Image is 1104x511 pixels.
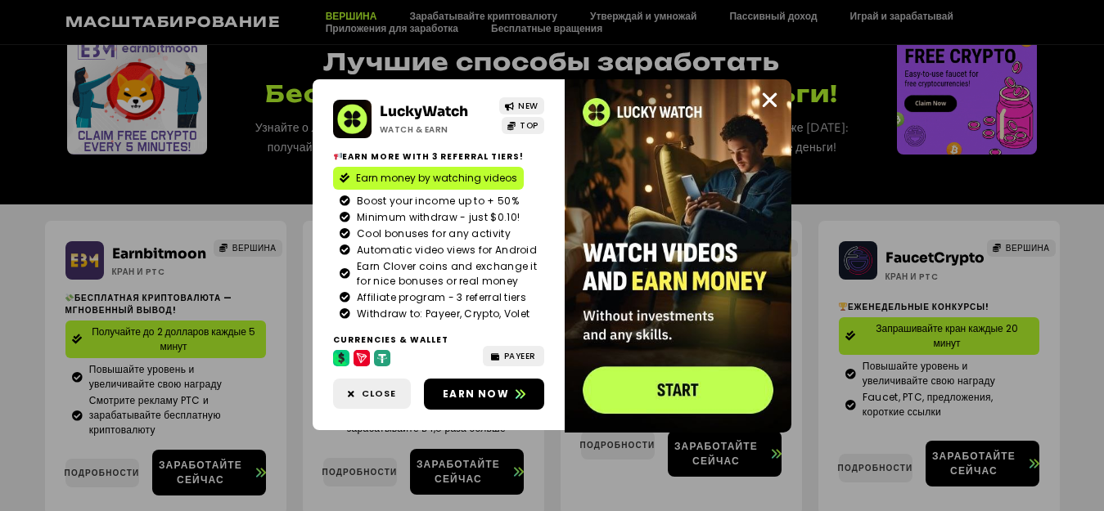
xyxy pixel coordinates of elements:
[353,307,529,321] span: Withdraw to: Payeer, Crypto, Volet
[504,350,536,362] span: PAYEER
[518,100,538,112] span: NEW
[424,379,544,410] a: Earn now
[353,226,511,241] span: Cool bonuses for any activity
[520,119,538,132] span: TOP
[380,123,488,136] h2: Watch & Earn
[483,346,544,366] a: PAYEER
[353,290,526,305] span: Affiliate program - 3 referral tiers
[380,103,468,120] a: LuckyWatch
[356,171,517,186] span: Earn money by watching videos
[333,379,411,409] a: Close
[334,152,342,160] img: 📢
[499,97,544,114] a: NEW
[353,194,519,208] span: Boost your income up to + 50%
[759,90,780,110] a: Close
[353,243,537,258] span: Automatic video views for Android
[362,387,396,401] span: Close
[333,167,524,190] a: Earn money by watching videos
[353,210,520,225] span: Minimum withdraw - just $0.10!
[333,334,544,346] h2: Currencies & Wallet
[333,150,544,163] h2: Earn more with 3 referral Tiers!
[443,387,509,401] span: Earn now
[353,259,538,289] span: Earn Clover coins and exchange it for nice bonuses or real money
[502,117,544,134] a: TOP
